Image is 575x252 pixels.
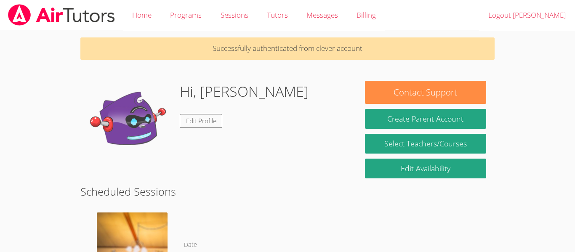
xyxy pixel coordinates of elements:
button: Create Parent Account [365,109,486,129]
img: default.png [89,81,173,165]
a: Select Teachers/Courses [365,134,486,154]
h1: Hi, [PERSON_NAME] [180,81,309,102]
h2: Scheduled Sessions [80,183,495,199]
dt: Date [184,240,197,250]
a: Edit Availability [365,159,486,178]
a: Edit Profile [180,114,223,128]
p: Successfully authenticated from clever account [80,37,495,60]
button: Contact Support [365,81,486,104]
span: Messages [306,10,338,20]
img: airtutors_banner-c4298cdbf04f3fff15de1276eac7730deb9818008684d7c2e4769d2f7ddbe033.png [7,4,116,26]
